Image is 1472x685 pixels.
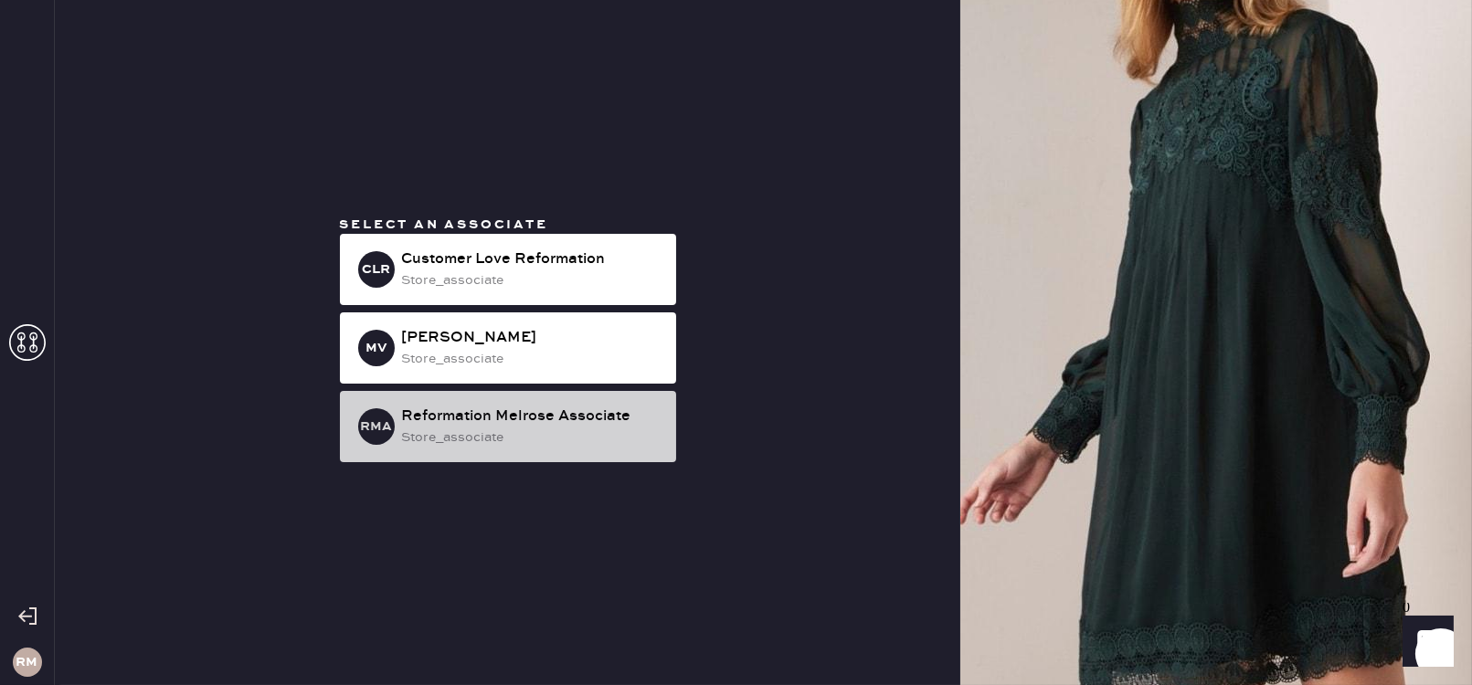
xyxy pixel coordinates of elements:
[365,342,387,354] h3: MV
[360,420,392,433] h3: RMA
[402,349,662,369] div: store_associate
[1385,603,1464,681] iframe: Front Chat
[402,406,662,427] div: Reformation Melrose Associate
[402,327,662,349] div: [PERSON_NAME]
[16,656,38,669] h3: RM
[402,427,662,448] div: store_associate
[402,248,662,270] div: Customer Love Reformation
[362,263,390,276] h3: CLR
[340,216,548,233] span: Select an associate
[402,270,662,290] div: store_associate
